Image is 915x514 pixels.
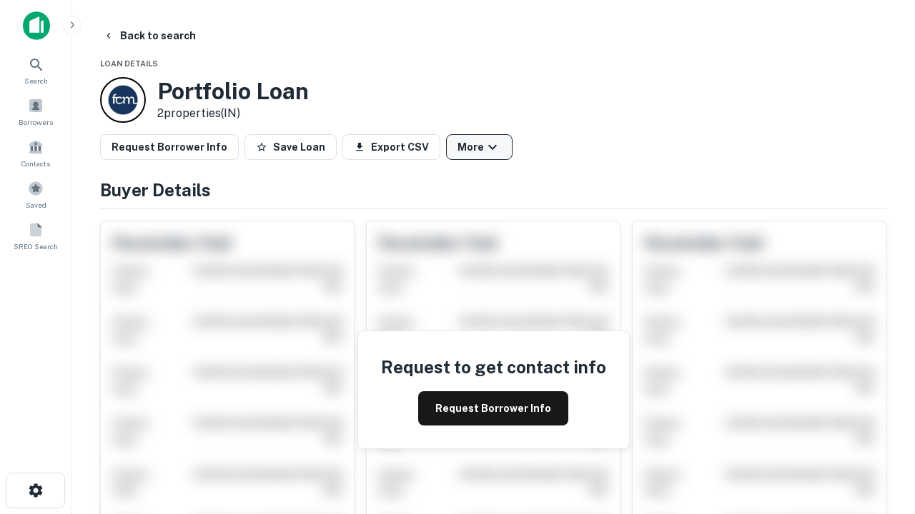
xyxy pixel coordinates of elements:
[157,78,309,105] h3: Portfolio Loan
[100,177,886,203] h4: Buyer Details
[342,134,440,160] button: Export CSV
[26,199,46,211] span: Saved
[4,51,67,89] a: Search
[100,59,158,68] span: Loan Details
[4,216,67,255] a: SREO Search
[157,105,309,122] p: 2 properties (IN)
[100,134,239,160] button: Request Borrower Info
[4,92,67,131] a: Borrowers
[446,134,513,160] button: More
[418,391,568,425] button: Request Borrower Info
[244,134,337,160] button: Save Loan
[19,116,53,128] span: Borrowers
[14,241,58,252] span: SREO Search
[23,11,50,40] img: capitalize-icon.png
[4,133,67,172] a: Contacts
[844,354,915,423] iframe: Chat Widget
[97,23,202,49] button: Back to search
[24,75,48,86] span: Search
[381,354,606,380] h4: Request to get contact info
[21,158,50,169] span: Contacts
[4,175,67,213] a: Saved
